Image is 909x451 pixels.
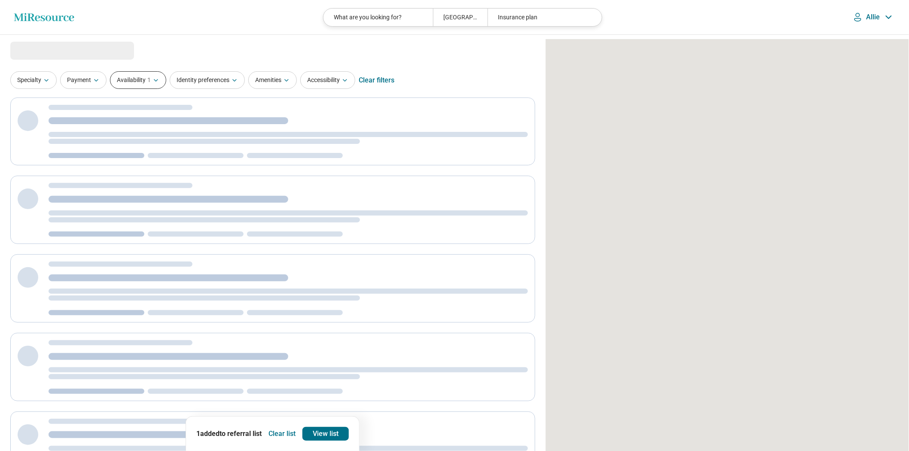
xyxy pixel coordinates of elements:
p: 1 added [196,429,262,439]
div: What are you looking for? [323,9,433,26]
button: Specialty [10,71,57,89]
button: Availability1 [110,71,166,89]
span: 1 [147,76,151,85]
a: View list [302,427,349,441]
div: [GEOGRAPHIC_DATA], [GEOGRAPHIC_DATA] [433,9,488,26]
div: Clear filters [359,70,394,91]
p: Allie [866,13,881,21]
button: Accessibility [300,71,355,89]
button: Amenities [248,71,297,89]
span: Loading... [10,42,82,59]
button: Identity preferences [170,71,245,89]
button: Payment [60,71,107,89]
div: Insurance plan [488,9,597,26]
span: to referral list [220,430,262,438]
button: Clear list [265,427,299,441]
